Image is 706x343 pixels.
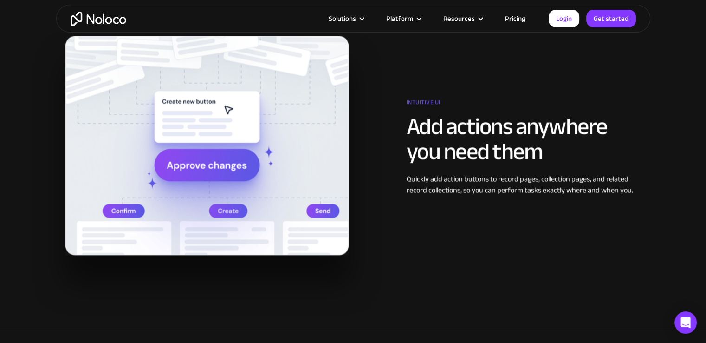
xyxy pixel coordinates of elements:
[407,114,641,164] h2: Add actions anywhere you need them
[317,13,375,25] div: Solutions
[674,311,697,334] div: Open Intercom Messenger
[586,10,636,27] a: Get started
[386,13,413,25] div: Platform
[407,173,641,196] div: Quickly add action buttons to record pages, collection pages, and related record collections, so ...
[71,12,126,26] a: home
[549,10,579,27] a: Login
[432,13,493,25] div: Resources
[329,13,356,25] div: Solutions
[375,13,432,25] div: Platform
[493,13,537,25] a: Pricing
[407,95,641,114] div: Intuitive UI
[443,13,475,25] div: Resources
